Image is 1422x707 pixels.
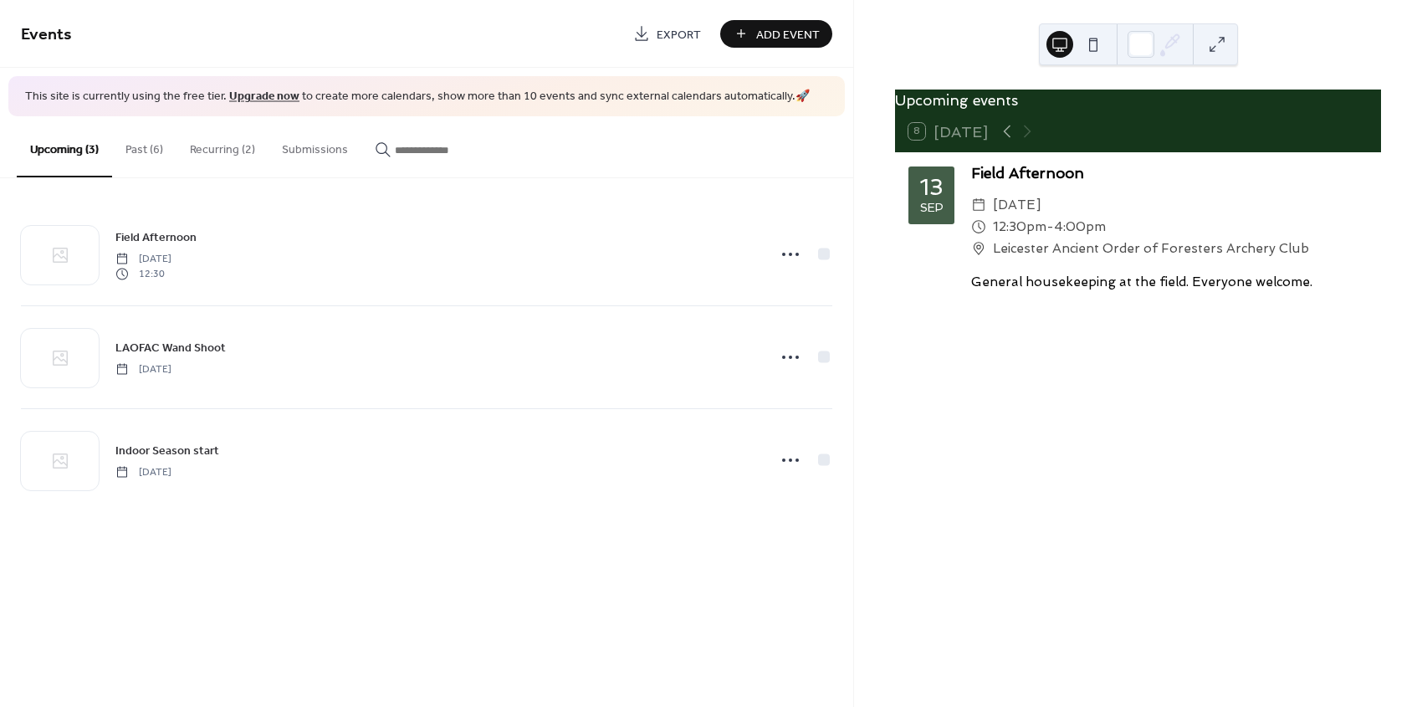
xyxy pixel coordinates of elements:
span: [DATE] [115,361,171,377]
div: ​ [971,216,986,238]
span: [DATE] [115,464,171,479]
a: Upgrade now [229,85,299,108]
span: Add Event [756,26,820,44]
span: - [1046,216,1054,238]
span: [DATE] [993,194,1041,216]
span: Events [21,18,72,51]
span: Indoor Season start [115,442,219,459]
span: 12:30pm [993,216,1046,238]
a: Field Afternoon [115,228,197,247]
span: This site is currently using the free tier. to create more calendars, show more than 10 events an... [25,89,810,105]
div: ​ [971,194,986,216]
button: Submissions [269,116,361,176]
span: LAOFAC Wand Shoot [115,339,226,356]
div: Sep [920,202,944,214]
a: LAOFAC Wand Shoot [115,338,226,357]
button: Recurring (2) [176,116,269,176]
div: General housekeeping at the field. Everyone welcome. [971,273,1368,292]
button: Upcoming (3) [17,116,112,177]
span: 4:00pm [1054,216,1106,238]
span: [DATE] [115,251,171,266]
span: Leicester Ancient Order of Foresters Archery Club [993,238,1309,259]
button: Add Event [720,20,832,48]
div: 13 [920,176,944,199]
div: Upcoming events [895,90,1381,111]
button: Past (6) [112,116,176,176]
div: Field Afternoon [971,162,1368,184]
a: Indoor Season start [115,441,219,460]
span: 12:30 [115,267,171,282]
span: Export [657,26,701,44]
span: Field Afternoon [115,228,197,246]
a: Export [621,20,714,48]
div: ​ [971,238,986,259]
